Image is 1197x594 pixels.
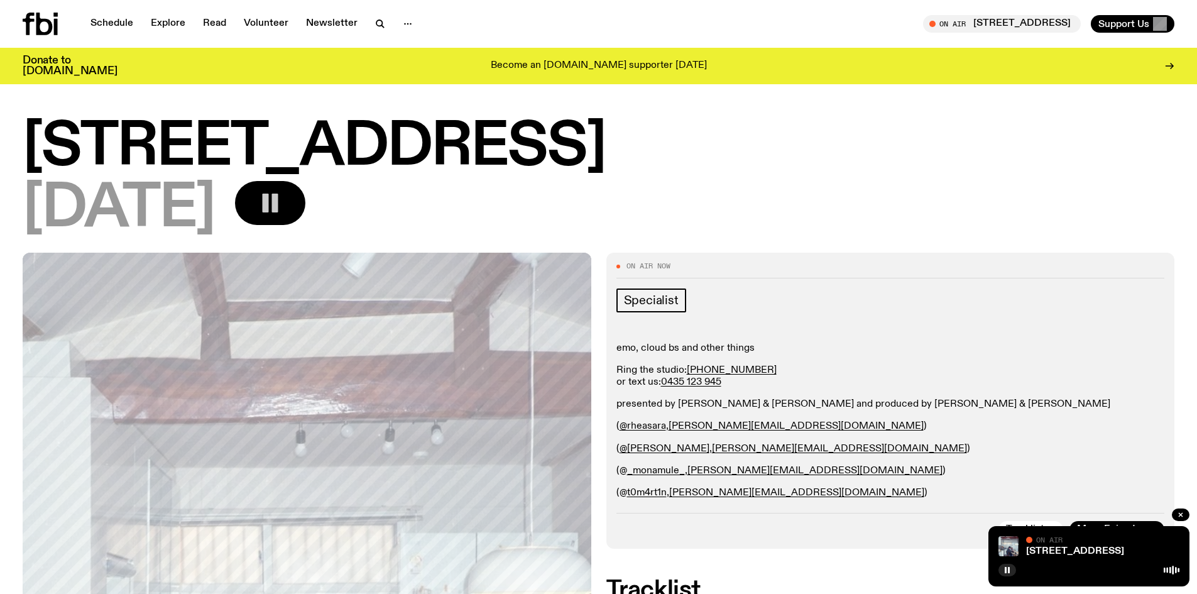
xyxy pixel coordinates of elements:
button: On Air[STREET_ADDRESS] [923,15,1081,33]
p: (@ , ) [616,465,1165,477]
a: [STREET_ADDRESS] [1026,546,1124,556]
span: Tracklist [1006,525,1044,534]
a: Newsletter [298,15,365,33]
a: [PERSON_NAME][EMAIL_ADDRESS][DOMAIN_NAME] [712,444,967,454]
p: presented by [PERSON_NAME] & [PERSON_NAME] and produced by [PERSON_NAME] & [PERSON_NAME] [616,399,1165,410]
a: t0m4rt1n [627,488,667,498]
img: Pat sits at a dining table with his profile facing the camera. Rhea sits to his left facing the c... [998,536,1019,556]
p: (@ , ) [616,487,1165,499]
span: Specialist [624,294,679,307]
span: More Episodes [1077,525,1145,534]
a: @rheasara [620,421,666,431]
span: On Air [1036,536,1063,544]
span: [DATE] [23,181,215,238]
p: Ring the studio: or text us: [616,365,1165,388]
a: More Episodes [1069,521,1164,539]
p: Become an [DOMAIN_NAME] supporter [DATE] [491,60,707,72]
h1: [STREET_ADDRESS] [23,119,1174,176]
a: Volunteer [236,15,296,33]
a: 0435 123 945 [661,377,721,387]
a: [PHONE_NUMBER] [687,365,777,375]
a: [PERSON_NAME][EMAIL_ADDRESS][DOMAIN_NAME] [669,421,924,431]
p: ( , ) [616,443,1165,455]
a: [PERSON_NAME][EMAIL_ADDRESS][DOMAIN_NAME] [669,488,924,498]
button: Support Us [1091,15,1174,33]
p: ( , ) [616,421,1165,432]
a: Read [195,15,234,33]
button: Tracklist [998,521,1063,539]
span: Support Us [1098,18,1149,30]
p: emo, cloud bs and other things [616,343,1165,355]
a: [PERSON_NAME][EMAIL_ADDRESS][DOMAIN_NAME] [687,466,943,476]
a: _monamule_ [627,466,685,476]
a: Specialist [616,289,686,312]
a: Schedule [83,15,141,33]
a: @[PERSON_NAME] [620,444,709,454]
a: Explore [143,15,193,33]
h3: Donate to [DOMAIN_NAME] [23,55,118,77]
span: On Air Now [626,263,670,270]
